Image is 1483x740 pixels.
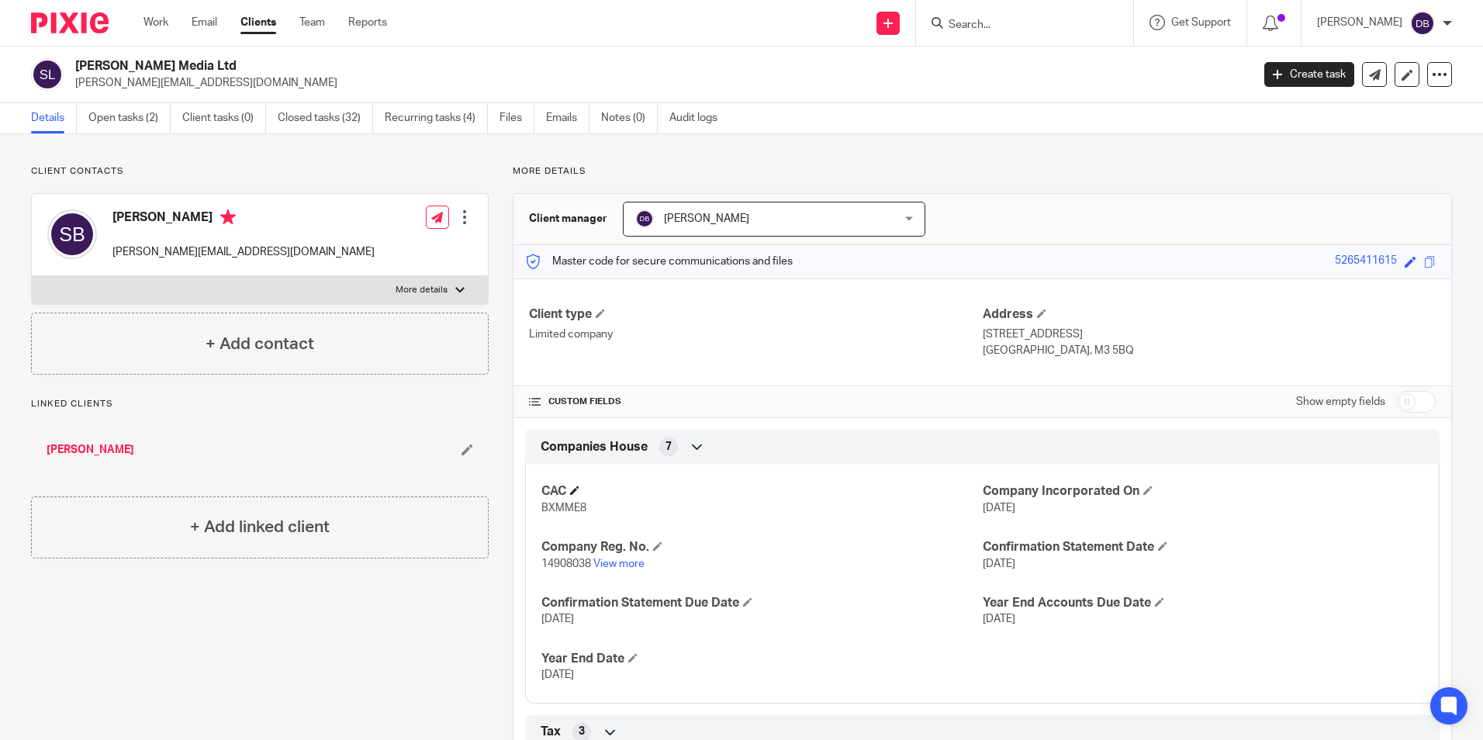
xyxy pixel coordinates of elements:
a: Recurring tasks (4) [385,103,488,133]
input: Search [947,19,1087,33]
h3: Client manager [529,211,607,226]
label: Show empty fields [1296,394,1385,410]
h4: Company Incorporated On [983,483,1423,500]
h4: Confirmation Statement Date [983,539,1423,555]
h4: Year End Accounts Due Date [983,595,1423,611]
p: Client contacts [31,165,489,178]
a: Files [500,103,534,133]
a: Notes (0) [601,103,658,133]
span: 3 [579,724,585,739]
p: [PERSON_NAME] [1317,15,1402,30]
a: Emails [546,103,589,133]
a: View more [593,558,645,569]
h4: Company Reg. No. [541,539,982,555]
p: More details [513,165,1452,178]
p: Limited company [529,327,982,342]
h4: + Add contact [206,332,314,356]
p: Master code for secure communications and files [525,254,793,269]
span: [PERSON_NAME] [664,213,749,224]
span: 7 [665,439,672,455]
img: Pixie [31,12,109,33]
h4: Confirmation Statement Due Date [541,595,982,611]
span: [DATE] [983,614,1015,624]
span: [DATE] [983,503,1015,514]
span: Tax [541,724,561,740]
i: Primary [220,209,236,225]
img: svg%3E [635,209,654,228]
p: [PERSON_NAME][EMAIL_ADDRESS][DOMAIN_NAME] [112,244,375,260]
a: Team [299,15,325,30]
h4: Year End Date [541,651,982,667]
a: Client tasks (0) [182,103,266,133]
span: [DATE] [541,669,574,680]
a: Create task [1264,62,1354,87]
span: Get Support [1171,17,1231,28]
span: 14908038 [541,558,591,569]
h4: Address [983,306,1436,323]
h4: CUSTOM FIELDS [529,396,982,408]
a: Closed tasks (32) [278,103,373,133]
h2: [PERSON_NAME] Media Ltd [75,58,1008,74]
a: Open tasks (2) [88,103,171,133]
span: [DATE] [983,558,1015,569]
a: Reports [348,15,387,30]
a: Audit logs [669,103,729,133]
span: Companies House [541,439,648,455]
a: Details [31,103,77,133]
a: [PERSON_NAME] [47,442,134,458]
h4: [PERSON_NAME] [112,209,375,229]
a: Work [143,15,168,30]
div: 5265411615 [1335,253,1397,271]
span: [DATE] [541,614,574,624]
span: BXMME8 [541,503,586,514]
p: More details [396,284,448,296]
h4: Client type [529,306,982,323]
a: Clients [240,15,276,30]
p: [PERSON_NAME][EMAIL_ADDRESS][DOMAIN_NAME] [75,75,1241,91]
p: [GEOGRAPHIC_DATA], M3 5BQ [983,343,1436,358]
a: Email [192,15,217,30]
img: svg%3E [47,209,97,259]
img: svg%3E [1410,11,1435,36]
h4: + Add linked client [190,515,330,539]
p: Linked clients [31,398,489,410]
h4: CAC [541,483,982,500]
img: svg%3E [31,58,64,91]
p: [STREET_ADDRESS] [983,327,1436,342]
